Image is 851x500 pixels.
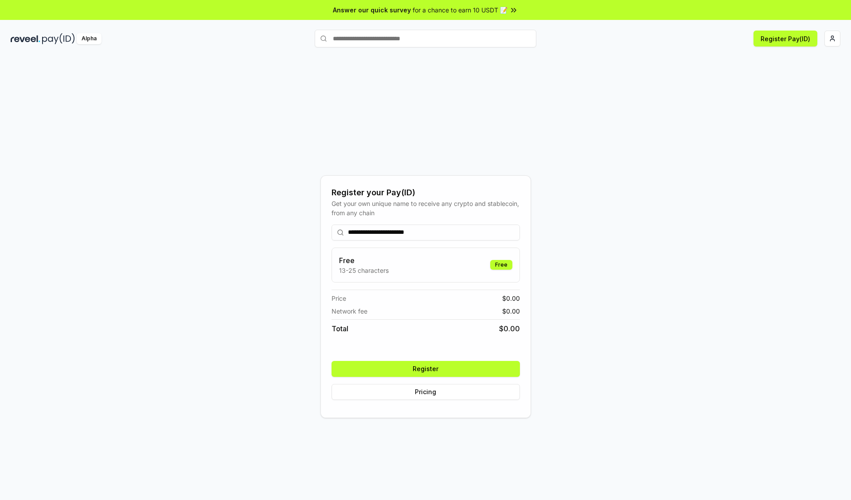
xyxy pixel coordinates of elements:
[413,5,507,15] span: for a chance to earn 10 USDT 📝
[332,186,520,199] div: Register your Pay(ID)
[339,266,389,275] p: 13-25 characters
[11,33,40,44] img: reveel_dark
[332,294,346,303] span: Price
[77,33,101,44] div: Alpha
[502,306,520,316] span: $ 0.00
[502,294,520,303] span: $ 0.00
[499,323,520,334] span: $ 0.00
[332,306,367,316] span: Network fee
[42,33,75,44] img: pay_id
[333,5,411,15] span: Answer our quick survey
[332,384,520,400] button: Pricing
[332,199,520,217] div: Get your own unique name to receive any crypto and stablecoin, from any chain
[332,361,520,377] button: Register
[339,255,389,266] h3: Free
[490,260,512,270] div: Free
[332,323,348,334] span: Total
[753,31,817,47] button: Register Pay(ID)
